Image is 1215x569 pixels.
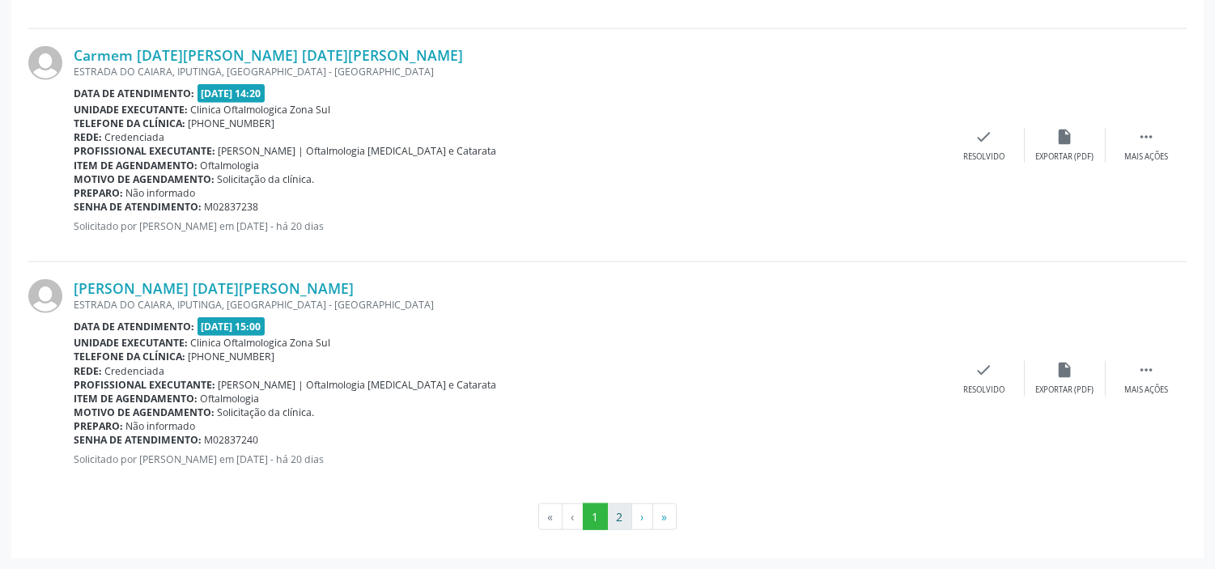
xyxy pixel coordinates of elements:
b: Profissional executante: [74,144,215,158]
button: Go to page 1 [583,503,608,531]
span: Solicitação da clínica. [218,406,315,419]
span: [DATE] 15:00 [198,317,266,336]
b: Motivo de agendamento: [74,172,215,186]
span: Clinica Oftalmologica Zona Sul [191,336,331,350]
b: Telefone da clínica: [74,117,185,130]
img: img [28,279,62,313]
b: Data de atendimento: [74,320,194,333]
span: M02837238 [205,200,259,214]
i: insert_drive_file [1056,128,1074,146]
span: [PERSON_NAME] | Oftalmologia [MEDICAL_DATA] e Catarata [219,144,497,158]
b: Unidade executante: [74,103,188,117]
b: Item de agendamento: [74,392,198,406]
div: Resolvido [963,151,1005,163]
p: Solicitado por [PERSON_NAME] em [DATE] - há 20 dias [74,219,944,233]
div: Mais ações [1124,151,1168,163]
i: check [975,128,993,146]
a: Carmem [DATE][PERSON_NAME] [DATE][PERSON_NAME] [74,46,463,64]
b: Item de agendamento: [74,159,198,172]
span: [PHONE_NUMBER] [189,350,275,363]
div: ESTRADA DO CAIARA, IPUTINGA, [GEOGRAPHIC_DATA] - [GEOGRAPHIC_DATA] [74,65,944,79]
span: [PERSON_NAME] | Oftalmologia [MEDICAL_DATA] e Catarata [219,378,497,392]
span: Credenciada [105,130,165,144]
b: Telefone da clínica: [74,350,185,363]
i:  [1137,361,1155,379]
span: [PHONE_NUMBER] [189,117,275,130]
b: Data de atendimento: [74,87,194,100]
div: Resolvido [963,384,1005,396]
div: Mais ações [1124,384,1168,396]
div: Exportar (PDF) [1036,384,1094,396]
img: img [28,46,62,80]
span: Clinica Oftalmologica Zona Sul [191,103,331,117]
span: Não informado [126,419,196,433]
span: M02837240 [205,433,259,447]
span: Oftalmologia [201,159,260,172]
b: Senha de atendimento: [74,200,202,214]
div: ESTRADA DO CAIARA, IPUTINGA, [GEOGRAPHIC_DATA] - [GEOGRAPHIC_DATA] [74,298,944,312]
i:  [1137,128,1155,146]
b: Profissional executante: [74,378,215,392]
p: Solicitado por [PERSON_NAME] em [DATE] - há 20 dias [74,452,944,466]
b: Motivo de agendamento: [74,406,215,419]
span: Credenciada [105,364,165,378]
b: Preparo: [74,419,123,433]
b: Unidade executante: [74,336,188,350]
a: [PERSON_NAME] [DATE][PERSON_NAME] [74,279,354,297]
div: Exportar (PDF) [1036,151,1094,163]
b: Senha de atendimento: [74,433,202,447]
button: Go to next page [631,503,653,531]
b: Rede: [74,364,102,378]
span: [DATE] 14:20 [198,84,266,103]
ul: Pagination [28,503,1187,531]
button: Go to page 2 [607,503,632,531]
b: Preparo: [74,186,123,200]
b: Rede: [74,130,102,144]
i: insert_drive_file [1056,361,1074,379]
i: check [975,361,993,379]
span: Solicitação da clínica. [218,172,315,186]
button: Go to last page [652,503,677,531]
span: Não informado [126,186,196,200]
span: Oftalmologia [201,392,260,406]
